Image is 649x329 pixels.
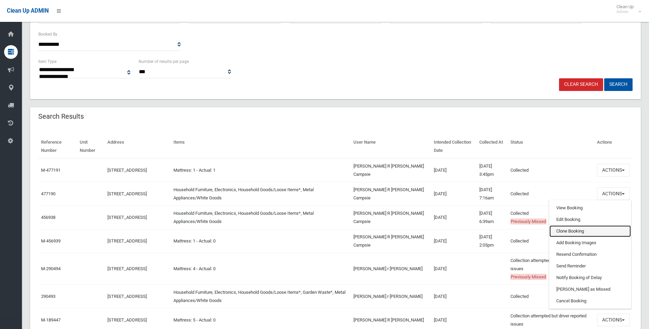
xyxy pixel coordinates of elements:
[41,317,61,323] a: M-189447
[107,215,147,220] a: [STREET_ADDRESS]
[38,30,57,38] label: Booked By
[41,215,55,220] a: 456938
[594,135,633,158] th: Actions
[38,58,56,65] label: Item Type
[431,229,477,253] td: [DATE]
[549,260,631,272] a: Send Reminder
[510,219,546,224] span: Previously Missed
[431,206,477,229] td: [DATE]
[139,58,189,65] label: Number of results per page
[107,294,147,299] a: [STREET_ADDRESS]
[351,135,431,158] th: User Name
[171,158,351,182] td: Mattress: 1 - Actual: 1
[549,249,631,260] a: Resend Confirmation
[107,238,147,244] a: [STREET_ADDRESS]
[431,135,477,158] th: Intended Collection Date
[107,317,147,323] a: [STREET_ADDRESS]
[41,266,61,271] a: M-290494
[171,182,351,206] td: Household Furniture, Electronics, Household Goods/Loose Items*, Metal Appliances/White Goods
[549,284,631,295] a: [PERSON_NAME] as Missed
[171,285,351,308] td: Household Furniture, Electronics, Household Goods/Loose Items*, Garden Waste*, Metal Appliances/W...
[77,135,105,158] th: Unit Number
[616,9,634,14] small: Admin
[597,164,630,176] button: Actions
[38,135,77,158] th: Reference Number
[105,135,170,158] th: Address
[431,285,477,308] td: [DATE]
[351,182,431,206] td: [PERSON_NAME] R [PERSON_NAME] Campsie
[41,168,61,173] a: M-477191
[508,229,594,253] td: Collected
[559,78,603,91] a: Clear Search
[7,8,49,14] span: Clean Up ADMIN
[549,237,631,249] a: Add Booking Images
[351,253,431,285] td: [PERSON_NAME] r [PERSON_NAME]
[508,253,594,285] td: Collection attempted but driver reported issues
[41,294,55,299] a: 290493
[508,182,594,206] td: Collected
[477,158,508,182] td: [DATE] 3:45pm
[171,229,351,253] td: Mattress: 1 - Actual: 0
[351,229,431,253] td: [PERSON_NAME] R [PERSON_NAME] Campsie
[613,4,640,14] span: Clean Up
[477,135,508,158] th: Collected At
[477,182,508,206] td: [DATE] 7:16am
[107,191,147,196] a: [STREET_ADDRESS]
[508,135,594,158] th: Status
[604,78,633,91] button: Search
[431,182,477,206] td: [DATE]
[477,206,508,229] td: [DATE] 6:39am
[597,187,630,200] button: Actions
[549,272,631,284] a: Notify Booking of Delay
[431,158,477,182] td: [DATE]
[107,266,147,271] a: [STREET_ADDRESS]
[508,285,594,308] td: Collected
[508,206,594,229] td: Collected
[171,253,351,285] td: Mattress: 4 - Actual: 0
[351,285,431,308] td: [PERSON_NAME] r [PERSON_NAME]
[41,238,61,244] a: M-456939
[171,135,351,158] th: Items
[549,214,631,225] a: Edit Booking
[510,274,546,280] span: Previously Missed
[597,314,630,326] button: Actions
[171,206,351,229] td: Household Furniture, Electronics, Household Goods/Loose Items*, Metal Appliances/White Goods
[508,158,594,182] td: Collected
[41,191,55,196] a: 477190
[549,202,631,214] a: View Booking
[351,158,431,182] td: [PERSON_NAME] R [PERSON_NAME] Campsie
[107,168,147,173] a: [STREET_ADDRESS]
[549,295,631,307] a: Cancel Booking
[549,225,631,237] a: Clone Booking
[30,110,92,123] header: Search Results
[351,206,431,229] td: [PERSON_NAME] R [PERSON_NAME] Campsie
[477,229,508,253] td: [DATE] 2:05pm
[431,253,477,285] td: [DATE]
